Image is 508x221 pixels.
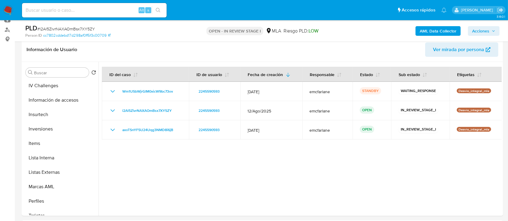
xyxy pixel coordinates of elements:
[152,6,164,14] button: search-icon
[23,107,99,122] button: Insurtech
[415,26,461,36] button: AML Data Collector
[461,7,495,13] p: ezequiel.castrillon@mercadolibre.com
[25,23,37,33] b: PLD
[497,7,503,13] a: Salir
[206,27,263,35] p: OPEN - IN REVIEW STAGE I
[433,42,484,57] span: Ver mirada por persona
[23,194,99,208] button: Perfiles
[420,26,456,36] b: AML Data Collector
[28,70,33,75] button: Buscar
[139,7,144,13] span: Alt
[23,151,99,165] button: Lista Interna
[402,7,435,13] span: Accesos rápidos
[441,8,447,13] a: Notificaciones
[23,93,99,107] button: Información de accesos
[266,28,281,34] div: MLA
[25,33,42,38] b: Person ID
[22,6,167,14] input: Buscar usuario o caso...
[497,14,505,19] span: 3.160.1
[468,26,500,36] button: Acciones
[27,47,77,53] h1: Información de Usuario
[284,28,318,34] span: Riesgo PLD:
[23,165,99,180] button: Listas Externas
[425,42,498,57] button: Ver mirada por persona
[147,7,149,13] span: s
[23,122,99,136] button: Inversiones
[472,26,489,36] span: Acciones
[23,78,99,93] button: IV Challenges
[34,70,86,75] input: Buscar
[309,27,318,34] span: LOW
[43,33,111,38] a: cc7802cddebd17d298af0ff5f3c00709
[23,180,99,194] button: Marcas AML
[91,70,96,77] button: Volver al orden por defecto
[23,136,99,151] button: Items
[37,26,95,32] span: # l2Al5ZivrNAXAOmBsx7XY5ZY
